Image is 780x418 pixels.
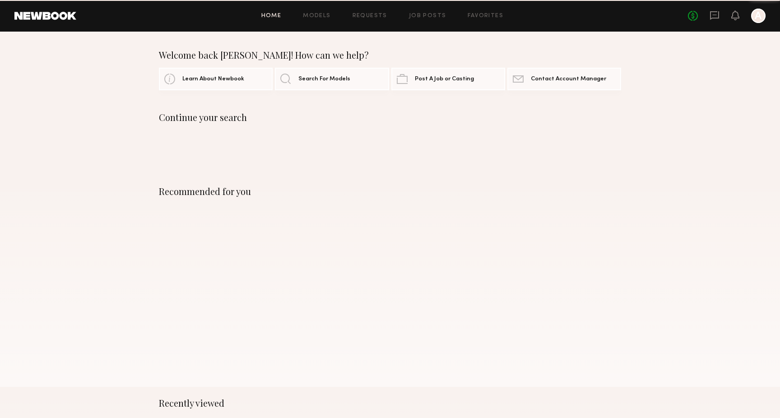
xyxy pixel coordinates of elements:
a: Requests [353,13,387,19]
a: Post A Job or Casting [391,68,505,90]
a: A [751,9,766,23]
a: Contact Account Manager [507,68,621,90]
div: Welcome back [PERSON_NAME]! How can we help? [159,50,621,60]
span: Search For Models [298,76,350,82]
div: Recommended for you [159,186,621,197]
a: Search For Models [275,68,389,90]
a: Learn About Newbook [159,68,273,90]
a: Home [261,13,282,19]
a: Models [303,13,330,19]
span: Contact Account Manager [531,76,606,82]
a: Favorites [468,13,503,19]
a: Job Posts [409,13,446,19]
span: Learn About Newbook [182,76,244,82]
div: Continue your search [159,112,621,123]
div: Recently viewed [159,398,621,409]
span: Post A Job or Casting [415,76,474,82]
